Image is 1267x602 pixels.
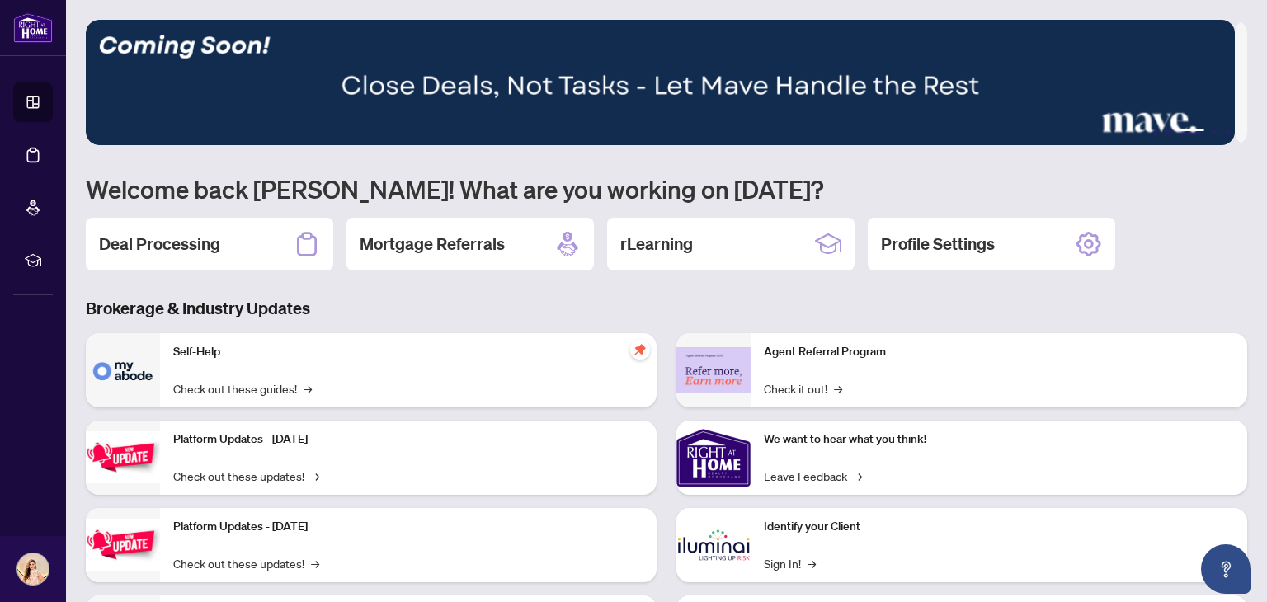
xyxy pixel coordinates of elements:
button: 5 [1224,129,1231,135]
h3: Brokerage & Industry Updates [86,297,1247,320]
button: Open asap [1201,544,1251,594]
p: Identify your Client [764,518,1234,536]
button: 4 [1211,129,1218,135]
p: Self-Help [173,343,643,361]
img: Self-Help [86,333,160,407]
img: Slide 2 [86,20,1235,145]
p: Agent Referral Program [764,343,1234,361]
span: → [304,379,312,397]
img: Profile Icon [17,553,49,585]
img: Identify your Client [676,508,751,582]
img: We want to hear what you think! [676,421,751,495]
button: 1 [1152,129,1158,135]
p: We want to hear what you think! [764,430,1234,449]
a: Check out these guides!→ [173,379,312,397]
h1: Welcome back [PERSON_NAME]! What are you working on [DATE]? [86,173,1247,205]
h2: Profile Settings [881,233,995,256]
h2: rLearning [620,233,693,256]
span: → [808,554,816,572]
a: Check it out!→ [764,379,842,397]
button: 3 [1178,129,1204,135]
img: logo [13,12,53,43]
h2: Mortgage Referrals [360,233,505,256]
span: pushpin [630,340,650,360]
a: Sign In!→ [764,554,816,572]
h2: Deal Processing [99,233,220,256]
p: Platform Updates - [DATE] [173,518,643,536]
span: → [311,554,319,572]
img: Agent Referral Program [676,347,751,393]
p: Platform Updates - [DATE] [173,430,643,449]
img: Platform Updates - July 8, 2025 [86,519,160,571]
a: Leave Feedback→ [764,467,862,485]
span: → [854,467,862,485]
a: Check out these updates!→ [173,467,319,485]
button: 2 [1165,129,1171,135]
span: → [834,379,842,397]
span: → [311,467,319,485]
a: Check out these updates!→ [173,554,319,572]
img: Platform Updates - July 21, 2025 [86,431,160,483]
